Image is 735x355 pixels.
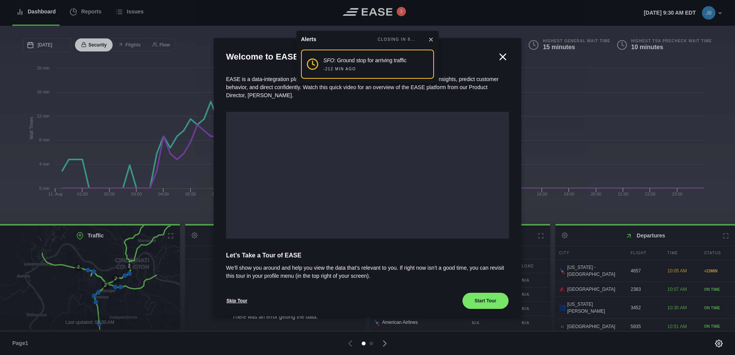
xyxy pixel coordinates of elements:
button: Skip Tour [226,292,248,309]
div: : Ground stop for arriving traffic [323,56,406,65]
iframe: onboarding [226,112,509,239]
div: Alerts [301,35,316,43]
span: Page 1 [12,339,32,347]
div: CLOSING IN 8... [378,36,416,43]
h2: Welcome to EASE! [226,50,497,63]
span: EASE is a data-integration platform for real-time operational responses. Collect key data insight... [226,76,499,98]
span: We’ll show you around and help you view the data that’s relevant to you. If right now isn’t a goo... [226,264,509,280]
div: -212 MIN AGO [323,66,356,72]
button: Start Tour [462,292,509,309]
em: SFO [323,57,334,63]
span: Let’s Take a Tour of EASE [226,251,509,260]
